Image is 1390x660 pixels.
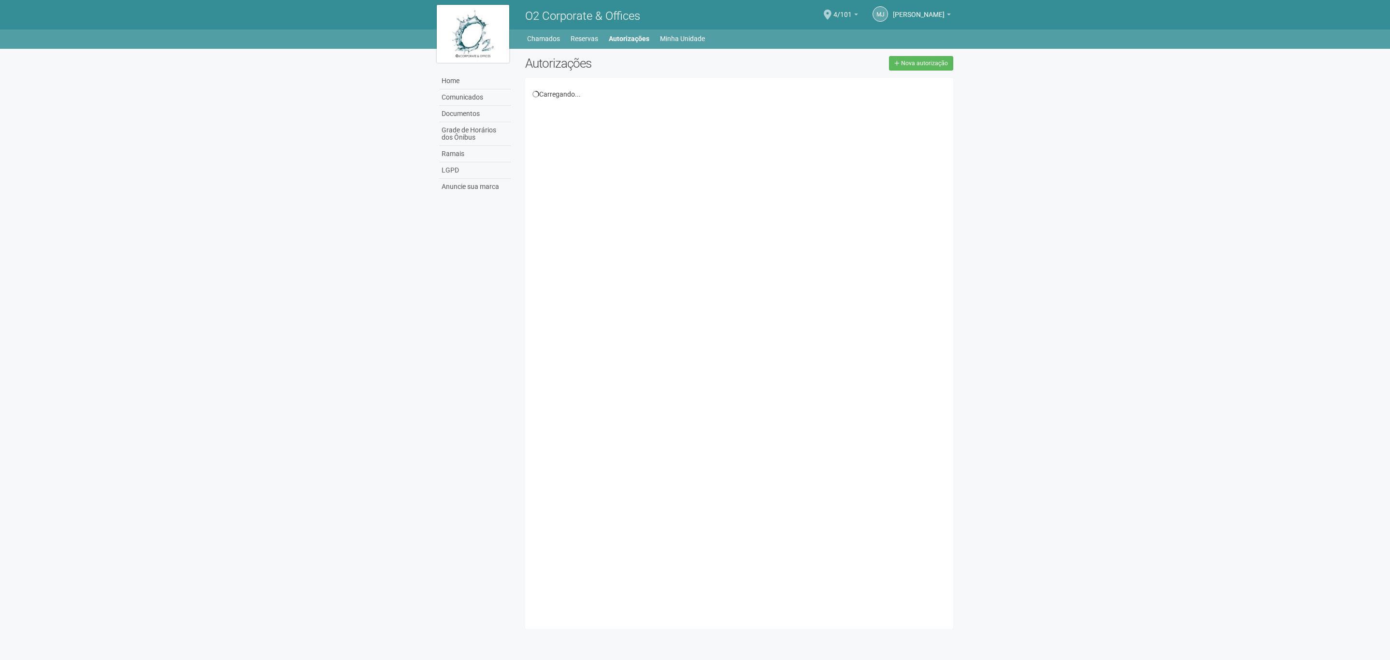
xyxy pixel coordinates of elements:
[873,6,888,22] a: MJ
[833,12,858,20] a: 4/101
[660,32,705,45] a: Minha Unidade
[527,32,560,45] a: Chamados
[901,60,948,67] span: Nova autorização
[833,1,852,18] span: 4/101
[439,179,511,195] a: Anuncie sua marca
[532,90,946,99] div: Carregando...
[439,106,511,122] a: Documentos
[893,1,945,18] span: Marcelle Junqueiro
[893,12,951,20] a: [PERSON_NAME]
[525,9,640,23] span: O2 Corporate & Offices
[609,32,649,45] a: Autorizações
[889,56,953,71] a: Nova autorização
[439,146,511,162] a: Ramais
[439,162,511,179] a: LGPD
[437,5,509,63] img: logo.jpg
[439,73,511,89] a: Home
[525,56,732,71] h2: Autorizações
[571,32,598,45] a: Reservas
[439,122,511,146] a: Grade de Horários dos Ônibus
[439,89,511,106] a: Comunicados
